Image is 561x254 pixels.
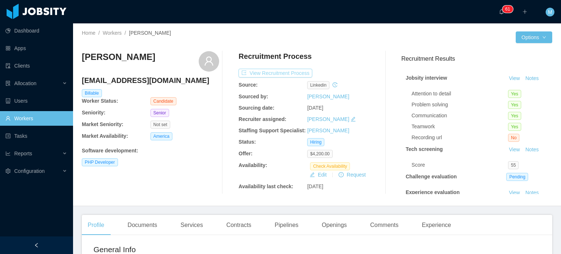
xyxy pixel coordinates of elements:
a: icon: pie-chartDashboard [5,23,67,38]
div: Communication [412,112,508,120]
span: / [98,30,100,36]
a: Workers [103,30,122,36]
span: Not set [150,121,170,129]
span: $4,200.00 [307,150,332,158]
span: Yes [508,112,521,120]
i: icon: setting [5,168,11,174]
button: icon: exportView Recruitment Process [238,69,312,77]
strong: Challenge evaluation [406,174,457,179]
a: View [506,147,522,152]
div: Attention to detail [412,90,508,98]
a: icon: robotUsers [5,94,67,108]
i: icon: plus [522,9,527,14]
span: No [508,134,519,142]
b: Worker Status: [82,98,118,104]
a: icon: appstoreApps [5,41,67,56]
b: Staffing Support Specialist: [238,128,306,133]
span: Yes [508,123,521,131]
b: Seniority: [82,110,106,115]
span: M [548,8,552,16]
a: View [506,75,522,81]
h3: Recruitment Results [401,54,552,63]
a: View [506,190,522,196]
div: Score [412,161,508,169]
b: Sourcing date: [238,105,274,111]
span: 55 [508,161,519,169]
strong: Jobsity interview [406,75,447,81]
p: 1 [508,5,510,13]
b: Market Availability: [82,133,128,139]
div: Documents [122,215,163,235]
div: Contracts [221,215,257,235]
span: Hiring [307,138,324,146]
a: [PERSON_NAME] [307,94,349,99]
span: Configuration [14,168,45,174]
a: icon: profileTasks [5,129,67,143]
h4: [EMAIL_ADDRESS][DOMAIN_NAME] [82,75,219,86]
span: [PERSON_NAME] [129,30,171,36]
div: Problem solving [412,101,508,109]
i: icon: solution [5,81,11,86]
i: icon: edit [351,117,356,122]
i: icon: bell [499,9,504,14]
span: America [150,132,172,140]
i: icon: user [204,56,214,66]
button: Notes [522,145,542,154]
button: Notes [522,189,542,197]
b: Software development : [82,148,138,153]
a: Home [82,30,95,36]
button: Notes [522,74,542,83]
div: Recording url [412,134,508,141]
h3: [PERSON_NAME] [82,51,155,63]
span: Reports [14,151,32,156]
h4: Recruitment Process [238,51,312,61]
div: Services [175,215,209,235]
div: Comments [365,215,404,235]
span: Allocation [14,80,37,86]
span: PHP Developer [82,158,118,166]
span: Candidate [150,97,176,105]
button: icon: exclamation-circleRequest [336,170,369,179]
span: Pending [506,173,528,181]
span: [DATE] [307,105,323,111]
a: icon: auditClients [5,58,67,73]
b: Offer: [238,151,252,156]
span: linkedin [307,81,329,89]
b: Source: [238,82,257,88]
strong: Experience evaluation [406,189,460,195]
a: [PERSON_NAME] [307,116,349,122]
button: Optionsicon: down [516,31,552,43]
i: icon: history [332,82,337,87]
div: Profile [82,215,110,235]
span: [DATE] [307,183,323,189]
span: / [125,30,126,36]
button: icon: editEdit [307,170,329,179]
b: Availability: [238,162,267,168]
div: Pipelines [269,215,304,235]
span: Billable [82,89,102,97]
b: Sourced by: [238,94,268,99]
b: Status: [238,139,256,145]
div: Openings [316,215,353,235]
span: Yes [508,90,521,98]
sup: 61 [502,5,513,13]
a: [PERSON_NAME] [307,128,349,133]
b: Market Seniority: [82,121,123,127]
span: Senior [150,109,169,117]
a: icon: exportView Recruitment Process [238,70,312,76]
p: 6 [505,5,508,13]
div: Experience [416,215,457,235]
strong: Tech screening [406,146,443,152]
i: icon: line-chart [5,151,11,156]
b: Availability last check: [238,183,293,189]
a: icon: userWorkers [5,111,67,126]
span: Yes [508,101,521,109]
b: Recruiter assigned: [238,116,286,122]
div: Teamwork [412,123,508,130]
